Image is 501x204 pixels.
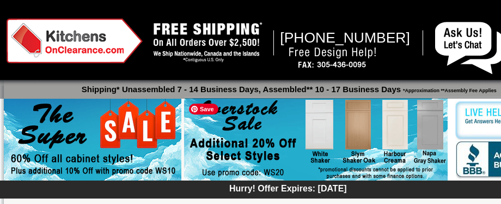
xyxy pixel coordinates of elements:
[7,19,143,63] img: Kitchens on Clearance Logo
[280,29,410,46] span: [PHONE_NUMBER]
[189,104,218,115] span: Save
[401,85,497,93] span: *Approximation **Assembly Fee Applies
